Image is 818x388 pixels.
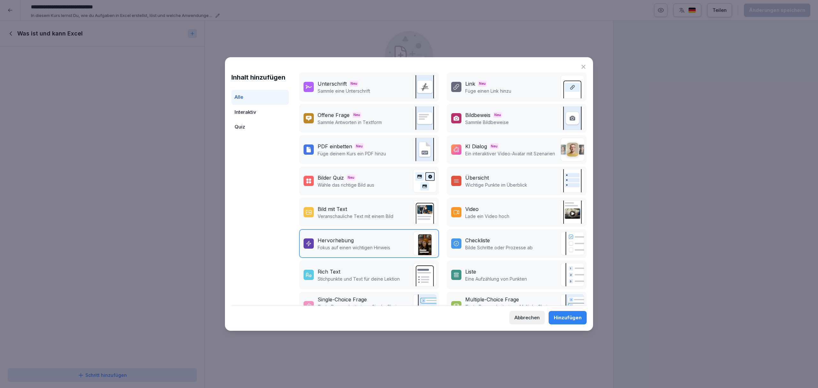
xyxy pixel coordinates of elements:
div: KI Dialog [465,143,487,150]
p: Füge einen Link hinzu [465,88,511,94]
p: Fokus auf einen wichtigen Hinweis [318,244,390,251]
p: Füge deinem Kurs ein PDF hinzu [318,150,386,157]
img: text_image.png [413,200,436,224]
div: Liste [465,268,476,275]
div: Bildbeweis [465,111,490,119]
div: Bilder Quiz [318,174,344,182]
div: Single-Choice Frage [318,296,367,303]
span: Neu [493,112,502,118]
div: Video [465,205,479,213]
p: Eine Aufzählung von Punkten [465,275,527,282]
img: signature.svg [413,75,436,99]
img: pdf_embed.svg [413,138,436,161]
div: Alle [231,90,289,105]
p: Teste Personal mit einem Multiple-Choice-Quiz [465,303,557,317]
p: Sammle Bildbeweise [465,119,509,126]
span: Neu [346,175,356,181]
span: Neu [352,112,361,118]
p: Stichpunkte und Text für deine Lektion [318,275,400,282]
div: PDF einbetten [318,143,352,150]
div: Offene Frage [318,111,350,119]
p: Bilde Schritte oder Prozesse ab [465,244,533,251]
div: Link [465,80,475,88]
span: Neu [490,143,499,149]
img: quiz.svg [560,294,584,318]
div: Interaktiv [231,105,289,120]
button: Abbrechen [509,311,545,324]
img: checklist.svg [560,232,584,255]
h1: Inhalt hinzufügen [231,73,289,82]
p: Sammle eine Unterschrift [318,88,370,94]
img: text_response.svg [413,106,436,130]
img: link.svg [560,75,584,99]
span: Neu [478,81,487,87]
div: Checkliste [465,237,490,244]
span: Neu [355,143,364,149]
img: image_quiz.svg [413,169,436,193]
div: Abbrechen [514,314,540,321]
p: Wähle das richtige Bild aus [318,182,374,188]
p: Wichtige Punkte im Überblick [465,182,527,188]
div: Hinzufügen [554,314,582,321]
img: richtext.svg [413,263,436,287]
div: Unterschrift [318,80,347,88]
img: overview.svg [560,169,584,193]
img: image_upload.svg [560,106,584,130]
p: Sammle Antworten in Textform [318,119,382,126]
div: Quiz [231,120,289,135]
div: Multiple-Choice Frage [465,296,519,303]
img: list.svg [560,263,584,287]
img: ai_dialogue.png [560,138,584,161]
div: Bild mit Text [318,205,347,213]
p: Veranschauliche Text mit einem Bild [318,213,393,220]
span: Neu [349,81,359,87]
p: Teste Personal mit einem Single-Choice-Quiz [318,303,410,317]
img: video.png [560,200,584,224]
div: Hervorhebung [318,237,354,244]
div: Rich Text [318,268,340,275]
img: single_choice_quiz.svg [413,294,436,318]
img: callout.png [413,232,436,255]
p: Ein interaktiver Video-Avatar mit Szenarien [465,150,555,157]
button: Hinzufügen [549,311,587,324]
div: Übersicht [465,174,489,182]
p: Lade ein Video hoch [465,213,509,220]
